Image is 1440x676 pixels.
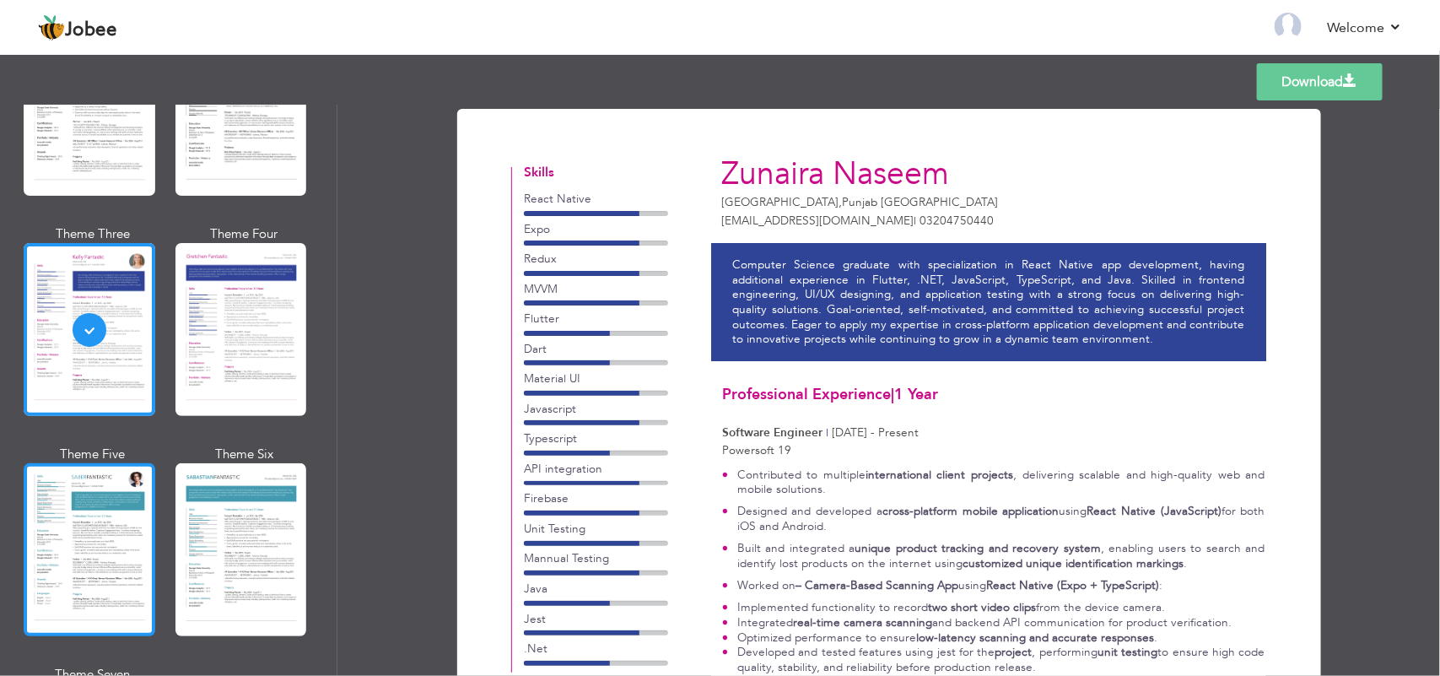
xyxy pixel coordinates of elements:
[1275,13,1302,40] img: Profile Img
[524,341,668,357] div: Dart
[737,504,1265,533] p: Designed and developed a using for both iOS and Android.
[826,425,828,441] span: |
[916,630,1154,646] strong: low-latency scanning and accurate responses
[722,442,1265,458] p: Powersoft 19
[1257,63,1383,100] a: Download
[833,153,949,196] span: Naseem
[524,611,668,627] div: Jest
[721,213,916,229] span: [EMAIL_ADDRESS][DOMAIN_NAME]
[722,630,1265,646] li: Optimized performance to ensure .
[524,221,668,237] div: Expo
[524,370,668,387] div: Material UI
[27,446,159,463] div: Theme Five
[832,425,919,441] span: [DATE] - Present
[524,401,668,417] div: Javascript
[914,213,916,229] span: |
[524,581,668,597] div: Java
[524,166,668,181] h4: Skills
[882,503,1059,519] strong: cross-platform mobile application
[524,521,668,537] div: Unit Testing
[866,467,1013,483] strong: international client projects
[855,540,1102,556] strong: unique product tracking and recovery system
[524,251,668,267] div: Redux
[1327,18,1402,38] a: Welcome
[995,644,1033,660] strong: project
[524,550,668,566] div: Mannual Testing
[524,281,668,297] div: MVVM
[1087,503,1222,519] strong: React Native (JavaScript)
[722,387,1265,403] h3: Professional Experience 1 Year
[524,311,668,327] div: Flutter
[721,153,824,196] span: Zunaira
[38,14,117,41] a: Jobee
[1098,644,1157,660] strong: unit testing
[722,615,1265,630] li: Integrated and backend API communication for product verification.
[737,645,1265,674] p: Developed and tested features using jest for the , performing to ensure high code quality, stabil...
[839,194,842,210] span: ,
[65,21,117,40] span: Jobee
[524,191,668,207] div: React Native
[732,257,1244,347] p: Computer Science graduate with specialization in React Native app development, having additional ...
[524,641,668,657] div: .Net
[891,384,894,405] span: |
[27,225,159,243] div: Theme Three
[722,600,1265,615] li: Implemented functionality to record from the device camera.
[737,541,1265,571] p: Built and integrated a , enabling users to search and identify lost products on the internet using .
[721,194,1255,210] p: [GEOGRAPHIC_DATA] Punjab [GEOGRAPHIC_DATA]
[38,14,65,41] img: jobee.io
[793,614,932,630] strong: real-time camera scanning
[179,446,310,463] div: Theme Six
[737,468,1265,497] p: Contributed to multiple , delivering scalable and high-quality web and mobile solutions.
[524,430,668,446] div: Typescript
[737,578,1265,593] p: Worked on using :
[928,599,1036,615] strong: two short video clips
[524,461,668,477] div: API integration
[524,490,668,506] div: Firebase
[179,225,310,243] div: Theme Four
[722,425,822,441] span: Software Engineer
[963,555,1184,571] strong: customized unique identification markings
[796,577,958,593] strong: – Camera-Based Scanning App
[920,213,994,229] span: 03204750440
[986,577,1159,593] strong: React Native (Expo + TypeScript)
